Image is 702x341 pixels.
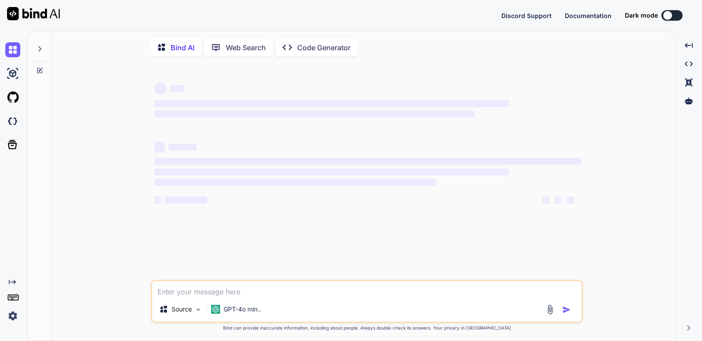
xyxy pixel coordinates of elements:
[226,42,266,53] p: Web Search
[542,196,549,204] span: ‌
[154,100,508,107] span: ‌
[170,85,184,92] span: ‌
[5,42,20,57] img: chat
[562,305,571,314] img: icon
[154,142,165,152] span: ‌
[224,305,261,314] p: GPT-4o min..
[194,306,202,313] img: Pick Models
[567,196,574,204] span: ‌
[565,11,612,20] button: Documentation
[5,114,20,129] img: darkCloudIdeIcon
[5,308,20,323] img: settings
[171,42,194,53] p: Bind AI
[154,158,581,165] span: ‌
[154,168,508,175] span: ‌
[565,12,612,19] span: Documentation
[168,144,197,151] span: ‌
[165,196,207,204] span: ‌
[151,325,583,331] p: Bind can provide inaccurate information, including about people. Always double-check its answers....
[5,90,20,105] img: githubLight
[154,196,161,204] span: ‌
[5,66,20,81] img: ai-studio
[172,305,192,314] p: Source
[297,42,351,53] p: Code Generator
[545,304,555,315] img: attachment
[555,196,562,204] span: ‌
[625,11,658,20] span: Dark mode
[154,179,436,186] span: ‌
[211,305,220,314] img: GPT-4o mini
[501,11,552,20] button: Discord Support
[501,12,552,19] span: Discord Support
[7,7,60,20] img: Bind AI
[154,82,167,95] span: ‌
[154,111,474,118] span: ‌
